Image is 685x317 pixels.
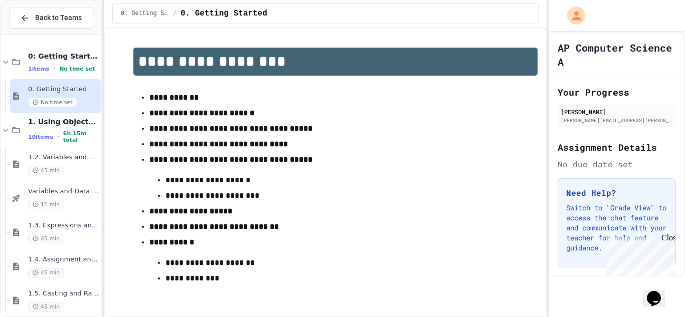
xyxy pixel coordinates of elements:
[181,8,267,20] span: 0. Getting Started
[558,41,676,69] h1: AP Computer Science A
[4,4,69,64] div: Chat with us now!Close
[121,10,169,18] span: 0: Getting Started
[558,158,676,170] div: No due date set
[173,10,177,18] span: /
[57,133,59,141] span: •
[28,289,99,298] span: 1.5. Casting and Ranges of Values
[558,85,676,99] h2: Your Progress
[28,221,99,230] span: 1.3. Expressions and Output [New]
[643,277,675,307] iframe: chat widget
[28,166,64,175] span: 45 min
[28,98,77,107] span: No time set
[561,117,673,124] div: [PERSON_NAME][EMAIL_ADDRESS][PERSON_NAME][DOMAIN_NAME]
[28,153,99,162] span: 1.2. Variables and Data Types
[9,7,93,29] button: Back to Teams
[566,187,667,199] h3: Need Help?
[28,117,99,126] span: 1. Using Objects and Methods
[63,130,99,143] span: 6h 15m total
[28,255,99,264] span: 1.4. Assignment and Input
[28,200,64,209] span: 11 min
[602,233,675,276] iframe: chat widget
[28,302,64,311] span: 45 min
[28,66,49,72] span: 1 items
[28,85,99,94] span: 0. Getting Started
[59,66,95,72] span: No time set
[561,107,673,116] div: [PERSON_NAME]
[28,134,53,140] span: 10 items
[28,234,64,243] span: 45 min
[28,187,99,196] span: Variables and Data Types - Quiz
[557,4,588,27] div: My Account
[566,203,667,253] p: Switch to "Grade View" to access the chat feature and communicate with your teacher for help and ...
[53,65,55,73] span: •
[28,268,64,277] span: 45 min
[28,52,99,61] span: 0: Getting Started
[35,13,82,23] span: Back to Teams
[558,140,676,154] h2: Assignment Details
